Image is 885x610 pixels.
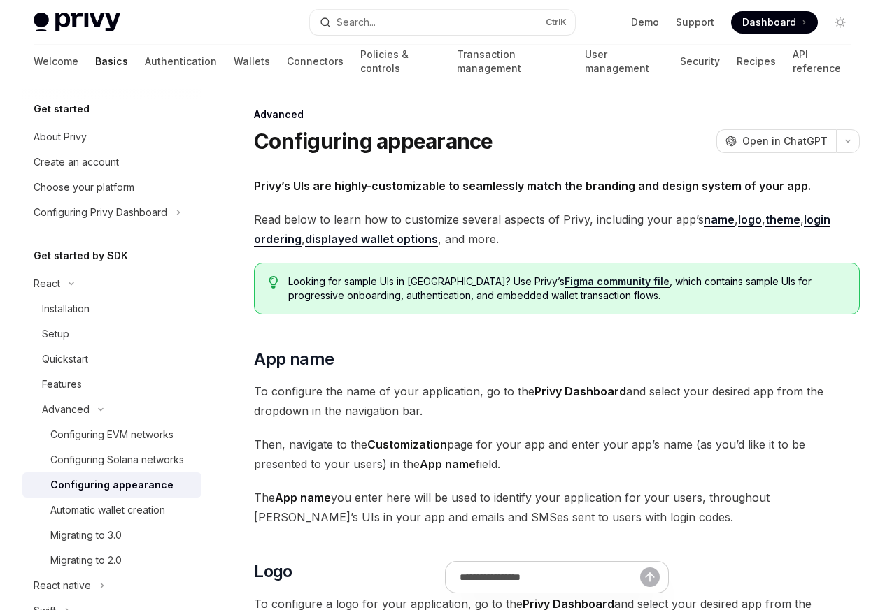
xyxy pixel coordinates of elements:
div: Features [42,376,82,393]
div: Configuring appearance [50,477,174,493]
a: Create an account [22,150,201,175]
span: App name [254,348,334,370]
div: React native [34,577,91,594]
strong: Privy’s UIs are highly-customizable to seamlessly match the branding and design system of your app. [254,179,811,193]
span: Then, navigate to the page for your app and enter your app’s name (as you’d like it to be present... [254,435,860,474]
a: Migrating to 2.0 [22,548,201,573]
a: Features [22,372,201,397]
h5: Get started [34,101,90,117]
input: Ask a question... [460,562,640,593]
button: Toggle Advanced section [22,397,201,422]
a: Installation [22,296,201,321]
div: About Privy [34,129,87,145]
a: Connectors [287,45,344,78]
strong: Privy Dashboard [534,384,626,398]
span: The you enter here will be used to identify your application for your users, throughout [PERSON_N... [254,488,860,527]
button: Open search [310,10,575,35]
a: User management [585,45,664,78]
h1: Configuring appearance [254,129,493,154]
h5: Get started by SDK [34,247,128,264]
a: name [704,212,735,227]
a: About Privy [22,124,201,150]
button: Toggle React section [22,271,201,296]
div: Migrating to 3.0 [50,527,122,544]
button: Open in ChatGPT [716,129,836,153]
div: Advanced [42,401,90,418]
a: Transaction management [457,45,567,78]
div: Configuring Privy Dashboard [34,204,167,221]
a: API reference [793,45,851,78]
strong: App name [420,457,476,471]
a: Welcome [34,45,78,78]
strong: Customization [367,437,447,451]
a: Security [680,45,720,78]
div: Create an account [34,154,119,170]
div: Setup [42,326,69,342]
span: Looking for sample UIs in [GEOGRAPHIC_DATA]? Use Privy’s , which contains sample UIs for progress... [288,275,845,303]
div: Installation [42,300,90,317]
div: Configuring Solana networks [50,451,184,468]
button: Toggle Configuring Privy Dashboard section [22,200,201,225]
div: Configuring EVM networks [50,426,174,443]
button: Toggle dark mode [829,11,851,34]
a: Configuring Solana networks [22,447,201,472]
a: Configuring appearance [22,472,201,498]
span: To configure the name of your application, go to the and select your desired app from the dropdow... [254,382,860,421]
a: displayed wallet options [305,232,438,247]
div: Choose your platform [34,179,134,196]
a: Wallets [234,45,270,78]
strong: App name [275,491,331,504]
span: Dashboard [742,15,796,29]
a: Recipes [737,45,776,78]
a: Automatic wallet creation [22,498,201,523]
a: Authentication [145,45,217,78]
div: Advanced [254,108,860,122]
svg: Tip [269,276,278,289]
a: Setup [22,321,201,347]
a: Figma community file [565,275,670,288]
button: Send message [640,567,660,587]
a: Choose your platform [22,175,201,200]
a: Policies & controls [360,45,440,78]
a: Quickstart [22,347,201,372]
span: Read below to learn how to customize several aspects of Privy, including your app’s , , , , , and... [254,210,860,249]
a: Configuring EVM networks [22,422,201,447]
div: Search... [337,14,376,31]
span: Ctrl K [546,17,567,28]
span: Open in ChatGPT [742,134,828,148]
div: Automatic wallet creation [50,502,165,518]
button: Toggle React native section [22,573,201,598]
div: React [34,275,60,292]
a: Migrating to 3.0 [22,523,201,548]
a: theme [765,212,800,227]
div: Migrating to 2.0 [50,552,122,569]
a: Basics [95,45,128,78]
a: Dashboard [731,11,818,34]
div: Quickstart [42,351,88,368]
img: light logo [34,13,120,32]
a: Demo [631,15,659,29]
a: logo [738,212,762,227]
a: Support [676,15,714,29]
